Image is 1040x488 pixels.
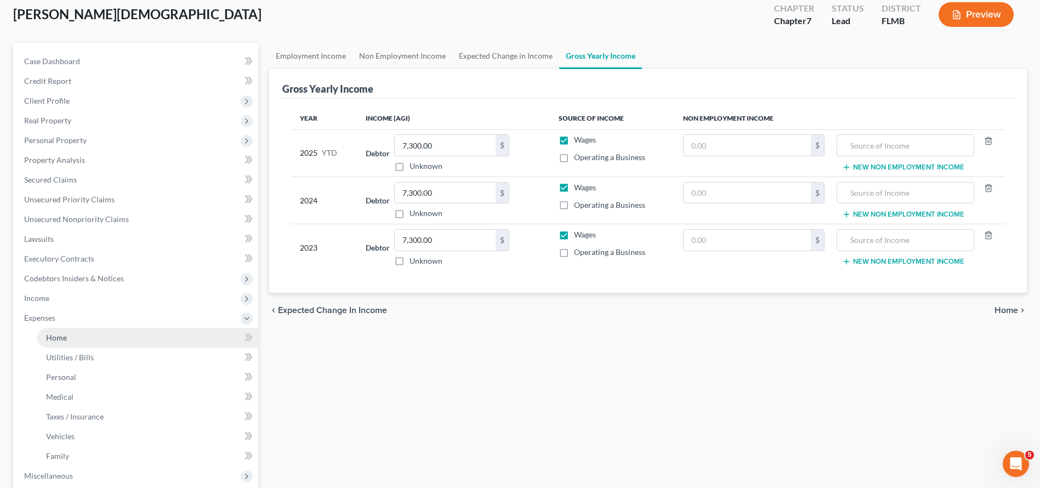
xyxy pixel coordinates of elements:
div: Chapter [774,15,814,27]
div: 2024 [300,182,348,219]
input: 0.00 [684,183,811,203]
span: Operating a Business [574,200,645,209]
div: Status [832,2,864,15]
span: Wages [574,183,596,192]
a: Unsecured Nonpriority Claims [15,209,258,229]
span: Client Profile [24,96,70,105]
span: Property Analysis [24,155,85,164]
span: Operating a Business [574,152,645,162]
span: Medical [46,392,73,401]
button: chevron_left Expected Change in Income [269,306,387,315]
div: Lead [832,15,864,27]
a: Family [37,446,258,466]
div: $ [496,183,509,203]
input: 0.00 [395,135,496,156]
span: Operating a Business [574,247,645,257]
span: Personal Property [24,135,87,145]
a: Case Dashboard [15,52,258,71]
button: New Non Employment Income [842,210,964,219]
span: 5 [1025,451,1034,459]
a: Expected Change in Income [452,43,559,69]
th: Year [291,107,357,129]
a: Personal [37,367,258,387]
a: Medical [37,387,258,407]
span: Lawsuits [24,234,54,243]
iframe: Intercom live chat [1003,451,1029,477]
a: Taxes / Insurance [37,407,258,427]
div: $ [496,135,509,156]
a: Unsecured Priority Claims [15,190,258,209]
div: FLMB [882,15,921,27]
input: 0.00 [684,230,811,251]
span: Personal [46,372,76,382]
label: Debtor [366,147,390,159]
span: Unsecured Nonpriority Claims [24,214,129,224]
button: Preview [939,2,1014,27]
span: Expected Change in Income [278,306,387,315]
div: $ [496,230,509,251]
a: Utilities / Bills [37,348,258,367]
span: [PERSON_NAME][DEMOGRAPHIC_DATA] [13,6,262,22]
span: Case Dashboard [24,56,80,66]
a: Credit Report [15,71,258,91]
th: Non Employment Income [674,107,1005,129]
a: Employment Income [269,43,353,69]
i: chevron_right [1018,306,1027,315]
span: Unsecured Priority Claims [24,195,115,204]
div: District [882,2,921,15]
label: Debtor [366,195,390,206]
input: 0.00 [395,183,496,203]
input: 0.00 [684,135,811,156]
label: Debtor [366,242,390,253]
input: Source of Income [843,230,968,251]
div: $ [811,183,824,203]
input: 0.00 [395,230,496,251]
a: Secured Claims [15,170,258,190]
span: 7 [806,15,811,26]
a: Gross Yearly Income [559,43,642,69]
a: Lawsuits [15,229,258,249]
div: $ [811,135,824,156]
button: New Non Employment Income [842,163,964,172]
span: YTD [322,147,337,158]
label: Unknown [410,161,442,172]
span: Real Property [24,116,71,125]
span: Home [46,333,67,342]
span: Secured Claims [24,175,77,184]
span: Credit Report [24,76,71,86]
input: Source of Income [843,183,968,203]
span: Utilities / Bills [46,353,94,362]
a: Vehicles [37,427,258,446]
a: Non Employment Income [353,43,452,69]
label: Unknown [410,208,442,219]
span: Miscellaneous [24,471,73,480]
span: Taxes / Insurance [46,412,104,421]
div: Chapter [774,2,814,15]
th: Source of Income [550,107,674,129]
div: Gross Yearly Income [282,82,373,95]
span: Vehicles [46,432,75,441]
button: Home chevron_right [994,306,1027,315]
th: Income (AGI) [357,107,550,129]
a: Property Analysis [15,150,258,170]
span: Wages [574,230,596,239]
label: Unknown [410,256,442,266]
button: New Non Employment Income [842,257,964,266]
div: $ [811,230,824,251]
div: 2025 [300,134,348,172]
i: chevron_left [269,306,278,315]
input: Source of Income [843,135,968,156]
span: Wages [574,135,596,144]
a: Executory Contracts [15,249,258,269]
span: Income [24,293,49,303]
span: Home [994,306,1018,315]
span: Codebtors Insiders & Notices [24,274,124,283]
div: 2023 [300,229,348,266]
span: Expenses [24,313,55,322]
a: Home [37,328,258,348]
span: Executory Contracts [24,254,94,263]
span: Family [46,451,69,461]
